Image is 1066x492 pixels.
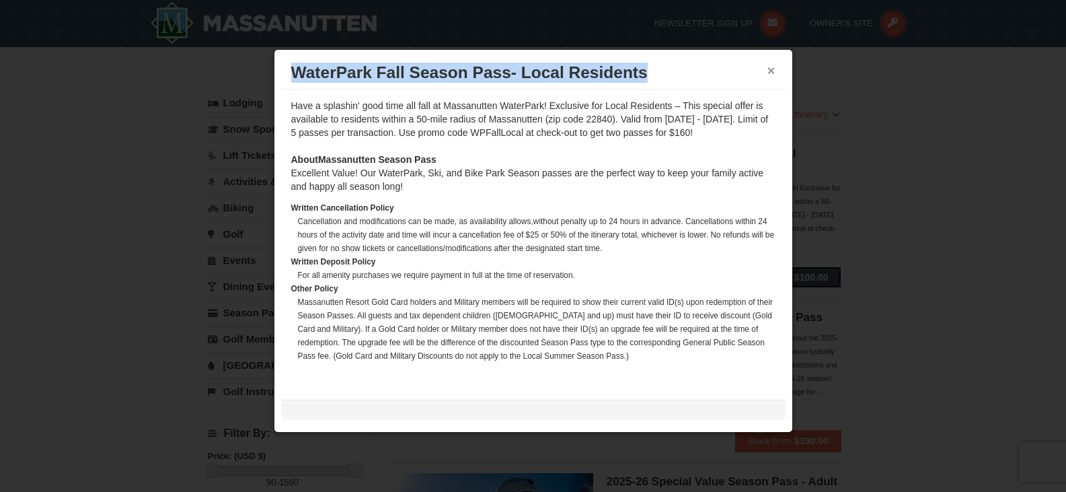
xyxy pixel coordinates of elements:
[298,295,775,363] dd: Massanutten Resort Gold Card holders and Military members will be required to show their current ...
[298,269,775,282] dd: For all amenity purchases we require payment in full at the time of reservation.
[298,215,775,255] dd: Cancellation and modifications can be made, as availability allows,without penalty up to 24 hours...
[291,63,775,83] h3: WaterPark Fall Season Pass- Local Residents
[291,255,775,269] dt: Written Deposit Policy
[291,282,775,295] dt: Other Policy
[291,201,775,215] dt: Written Cancellation Policy
[291,99,775,153] div: Have a splashin' good time all fall at Massanutten WaterPark! Exclusive for Local Residents – Thi...
[291,154,436,165] strong: Massanutten Season Pass
[291,154,318,165] span: About
[767,64,775,77] button: ×
[291,153,775,193] div: Excellent Value! Our WaterPark, Ski, and Bike Park Season passes are the perfect way to keep your...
